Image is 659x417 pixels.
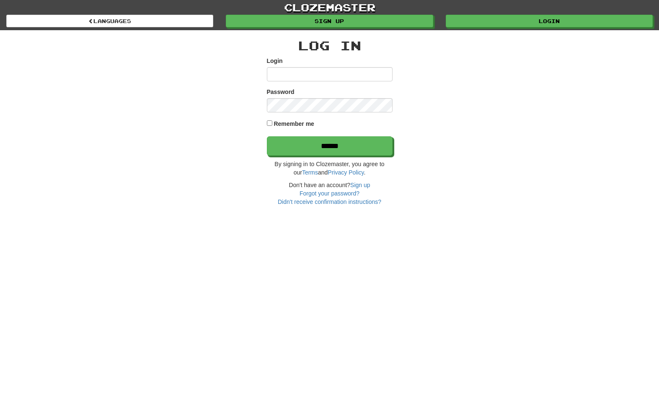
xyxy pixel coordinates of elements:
a: Didn't receive confirmation instructions? [278,198,381,205]
a: Forgot your password? [300,190,359,197]
a: Terms [302,169,318,176]
a: Sign up [226,15,433,27]
a: Languages [6,15,213,27]
label: Password [267,88,295,96]
label: Remember me [274,120,314,128]
label: Login [267,57,283,65]
a: Sign up [350,182,370,188]
p: By signing in to Clozemaster, you agree to our and . [267,160,393,177]
h2: Log In [267,39,393,52]
div: Don't have an account? [267,181,393,206]
a: Privacy Policy [328,169,364,176]
a: Login [446,15,653,27]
